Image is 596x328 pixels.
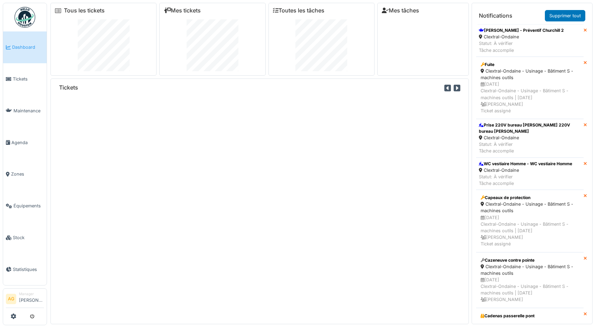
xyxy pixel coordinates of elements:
[479,122,581,134] div: Prise 220V bureau [PERSON_NAME] 220V bureau [PERSON_NAME]
[476,158,584,190] a: WC vestiaire Homme - WC vestiaire Homme Clextral-Ondaine Statut: À vérifierTâche accomplie
[481,201,579,214] div: Clextral-Ondaine - Usinage - Bâtiment S - machines outils
[11,171,44,177] span: Zones
[476,24,584,57] a: [PERSON_NAME] - Préventif Churchill 2 Clextral-Ondaine Statut: À vérifierTâche accomplie
[481,81,579,114] div: [DATE] Clextral-Ondaine - Usinage - Bâtiment S - machines outils | [DATE] [PERSON_NAME] Ticket as...
[476,190,584,252] a: Capeaux de protection Clextral-Ondaine - Usinage - Bâtiment S - machines outils [DATE]Clextral-On...
[481,62,579,68] div: Fuite
[545,10,585,21] a: Supprimer tout
[479,167,572,174] div: Clextral-Ondaine
[479,34,564,40] div: Clextral-Ondaine
[3,31,47,63] a: Dashboard
[19,291,44,297] div: Manager
[164,7,201,14] a: Mes tickets
[6,294,16,304] li: AG
[3,126,47,158] a: Agenda
[479,40,564,53] div: Statut: À vérifier Tâche accomplie
[479,161,572,167] div: WC vestiaire Homme - WC vestiaire Homme
[19,291,44,306] li: [PERSON_NAME]
[3,158,47,190] a: Zones
[273,7,324,14] a: Toutes les tâches
[479,141,581,154] div: Statut: À vérifier Tâche accomplie
[13,266,44,273] span: Statistiques
[479,12,512,19] h6: Notifications
[59,84,78,91] h6: Tickets
[15,7,35,28] img: Badge_color-CXgf-gQk.svg
[481,214,579,247] div: [DATE] Clextral-Ondaine - Usinage - Bâtiment S - machines outils | [DATE] [PERSON_NAME] Ticket as...
[481,263,579,277] div: Clextral-Ondaine - Usinage - Bâtiment S - machines outils
[6,291,44,308] a: AG Manager[PERSON_NAME]
[13,76,44,82] span: Tickets
[481,319,579,326] div: Clextral-Ondaine
[13,234,44,241] span: Stock
[3,63,47,95] a: Tickets
[3,253,47,285] a: Statistiques
[64,7,105,14] a: Tous les tickets
[479,134,581,141] div: Clextral-Ondaine
[481,195,579,201] div: Capeaux de protection
[481,313,579,319] div: Cadenas passerelle pont
[476,57,584,119] a: Fuite Clextral-Ondaine - Usinage - Bâtiment S - machines outils [DATE]Clextral-Ondaine - Usinage ...
[3,95,47,127] a: Maintenance
[3,190,47,222] a: Équipements
[476,119,584,158] a: Prise 220V bureau [PERSON_NAME] 220V bureau [PERSON_NAME] Clextral-Ondaine Statut: À vérifierTâch...
[479,174,572,187] div: Statut: À vérifier Tâche accomplie
[481,257,579,263] div: Cazeneuve contre pointe
[13,107,44,114] span: Maintenance
[481,277,579,303] div: [DATE] Clextral-Ondaine - Usinage - Bâtiment S - machines outils | [DATE] [PERSON_NAME]
[13,203,44,209] span: Équipements
[12,44,44,50] span: Dashboard
[3,222,47,254] a: Stock
[481,68,579,81] div: Clextral-Ondaine - Usinage - Bâtiment S - machines outils
[11,139,44,146] span: Agenda
[382,7,419,14] a: Mes tâches
[479,27,564,34] div: [PERSON_NAME] - Préventif Churchill 2
[476,252,584,308] a: Cazeneuve contre pointe Clextral-Ondaine - Usinage - Bâtiment S - machines outils [DATE]Clextral-...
